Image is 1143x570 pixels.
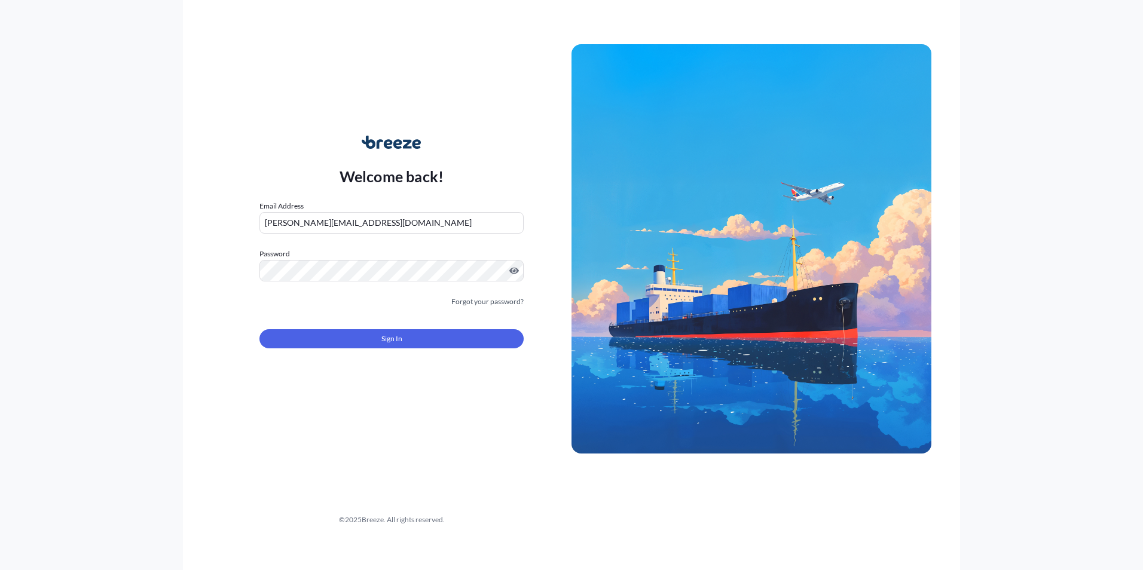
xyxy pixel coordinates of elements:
p: Welcome back! [340,167,444,186]
img: Ship illustration [571,44,931,453]
button: Sign In [259,329,524,348]
span: Sign In [381,333,402,345]
button: Show password [509,266,519,275]
div: © 2025 Breeze. All rights reserved. [212,514,571,526]
label: Password [259,248,524,260]
label: Email Address [259,200,304,212]
input: example@gmail.com [259,212,524,234]
a: Forgot your password? [451,296,524,308]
